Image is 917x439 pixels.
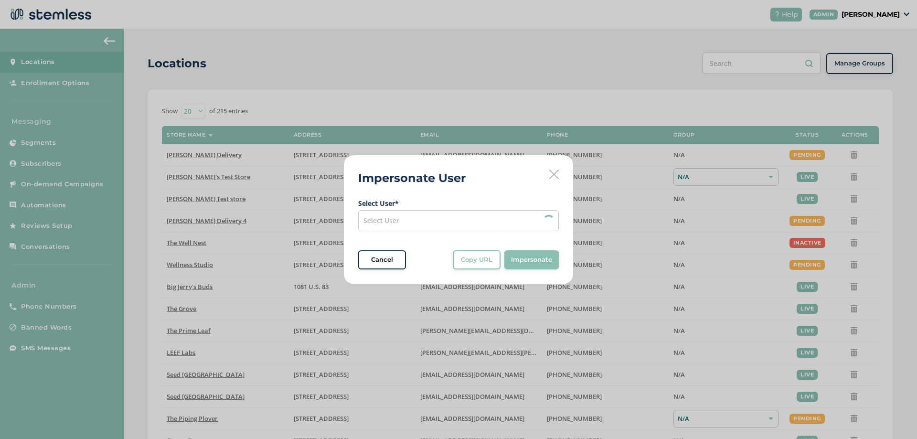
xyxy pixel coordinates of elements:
[504,250,559,269] button: Impersonate
[453,250,501,269] button: Copy URL
[511,255,552,265] span: Impersonate
[461,255,492,265] span: Copy URL
[869,393,917,439] iframe: Chat Widget
[358,250,406,269] button: Cancel
[371,255,393,265] span: Cancel
[358,198,559,208] label: Select User
[358,170,466,187] h2: Impersonate User
[363,216,399,225] span: Select User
